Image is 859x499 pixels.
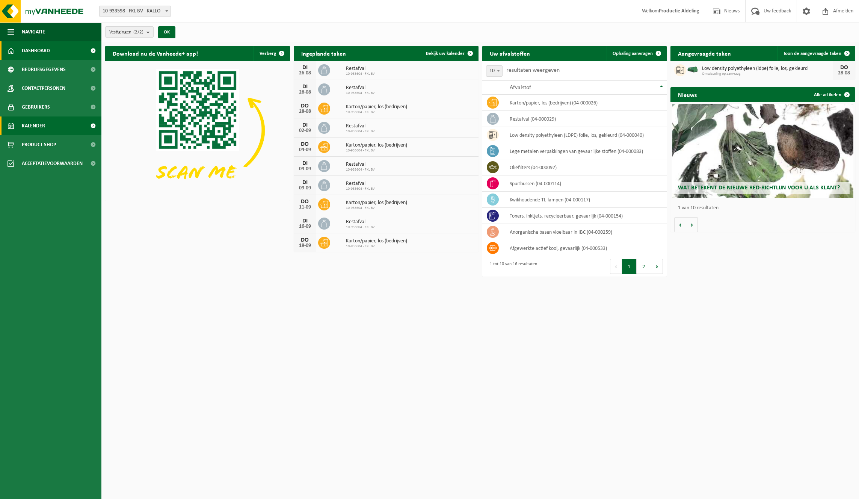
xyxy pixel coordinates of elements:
[702,72,833,76] span: Omwisseling op aanvraag
[297,205,313,210] div: 11-09
[504,95,667,111] td: karton/papier, los (bedrijven) (04-000026)
[297,186,313,191] div: 09-09
[346,238,407,244] span: Karton/papier, los (bedrijven)
[504,224,667,240] td: anorganische basen vloeibaar in IBC (04-000259)
[504,111,667,127] td: restafval (04-000029)
[105,46,205,60] h2: Download nu de Vanheede+ app!
[504,240,667,256] td: afgewerkte actief kool, gevaarlijk (04-000533)
[670,87,704,102] h2: Nieuws
[22,79,65,98] span: Contactpersonen
[504,143,667,159] td: lege metalen verpakkingen van gevaarlijke stoffen (04-000083)
[346,91,375,95] span: 10-933604 - FKL BV
[297,141,313,147] div: DO
[297,90,313,95] div: 26-08
[504,208,667,224] td: toners, inktjets, recycleerbaar, gevaarlijk (04-000154)
[297,128,313,133] div: 02-09
[22,23,45,41] span: Navigatie
[836,71,851,76] div: 28-08
[346,225,375,230] span: 10-933604 - FKL BV
[346,129,375,134] span: 10-933604 - FKL BV
[486,258,537,275] div: 1 tot 10 van 16 resultaten
[346,142,407,148] span: Karton/papier, los (bedrijven)
[686,66,699,73] img: HK-XK-22-GN-00
[610,259,622,274] button: Previous
[297,71,313,76] div: 26-08
[607,46,666,61] a: Ophaling aanvragen
[346,187,375,191] span: 10-933604 - FKL BV
[99,6,171,17] span: 10-933598 - FKL BV - KALLO
[297,84,313,90] div: DI
[346,123,375,129] span: Restafval
[346,206,407,210] span: 10-933604 - FKL BV
[297,180,313,186] div: DI
[105,61,290,200] img: Download de VHEPlus App
[622,259,637,274] button: 1
[346,110,407,115] span: 10-933604 - FKL BV
[702,66,833,72] span: Low density polyethyleen (ldpe) folie, los, gekleurd
[783,51,841,56] span: Toon de aangevraagde taken
[297,160,313,166] div: DI
[808,87,854,102] a: Alle artikelen
[678,206,851,211] p: 1 van 10 resultaten
[260,51,276,56] span: Verberg
[420,46,478,61] a: Bekijk uw kalender
[346,181,375,187] span: Restafval
[297,166,313,172] div: 09-09
[133,30,143,35] count: (2/2)
[346,168,375,172] span: 10-933604 - FKL BV
[297,122,313,128] div: DI
[678,185,840,191] span: Wat betekent de nieuwe RED-richtlijn voor u als klant?
[510,85,531,91] span: Afvalstof
[346,219,375,225] span: Restafval
[659,8,699,14] strong: Productie Afdeling
[670,46,738,60] h2: Aangevraagde taken
[297,218,313,224] div: DI
[22,135,56,154] span: Product Shop
[100,6,171,17] span: 10-933598 - FKL BV - KALLO
[651,259,663,274] button: Next
[346,244,407,249] span: 10-933604 - FKL BV
[504,175,667,192] td: spuitbussen (04-000114)
[504,159,667,175] td: oliefilters (04-000092)
[297,224,313,229] div: 16-09
[297,199,313,205] div: DO
[297,109,313,114] div: 28-08
[22,154,83,173] span: Acceptatievoorwaarden
[346,148,407,153] span: 10-933604 - FKL BV
[674,217,686,232] button: Vorige
[297,243,313,248] div: 18-09
[613,51,653,56] span: Ophaling aanvragen
[346,85,375,91] span: Restafval
[22,41,50,60] span: Dashboard
[22,116,45,135] span: Kalender
[486,66,502,76] span: 10
[297,65,313,71] div: DI
[22,98,50,116] span: Gebruikers
[158,26,175,38] button: OK
[105,26,154,38] button: Vestigingen(2/2)
[346,72,375,76] span: 10-933604 - FKL BV
[486,65,503,77] span: 10
[346,162,375,168] span: Restafval
[109,27,143,38] span: Vestigingen
[777,46,854,61] a: Toon de aangevraagde taken
[297,237,313,243] div: DO
[836,65,851,71] div: DO
[426,51,465,56] span: Bekijk uw kalender
[294,46,353,60] h2: Ingeplande taken
[297,147,313,153] div: 04-09
[346,104,407,110] span: Karton/papier, los (bedrijven)
[637,259,651,274] button: 2
[504,192,667,208] td: kwikhoudende TL-lampen (04-000117)
[346,200,407,206] span: Karton/papier, los (bedrijven)
[506,67,560,73] label: resultaten weergeven
[297,103,313,109] div: DO
[672,104,853,198] a: Wat betekent de nieuwe RED-richtlijn voor u als klant?
[686,217,698,232] button: Volgende
[504,127,667,143] td: low density polyethyleen (LDPE) folie, los, gekleurd (04-000040)
[254,46,289,61] button: Verberg
[22,60,66,79] span: Bedrijfsgegevens
[346,66,375,72] span: Restafval
[482,46,537,60] h2: Uw afvalstoffen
